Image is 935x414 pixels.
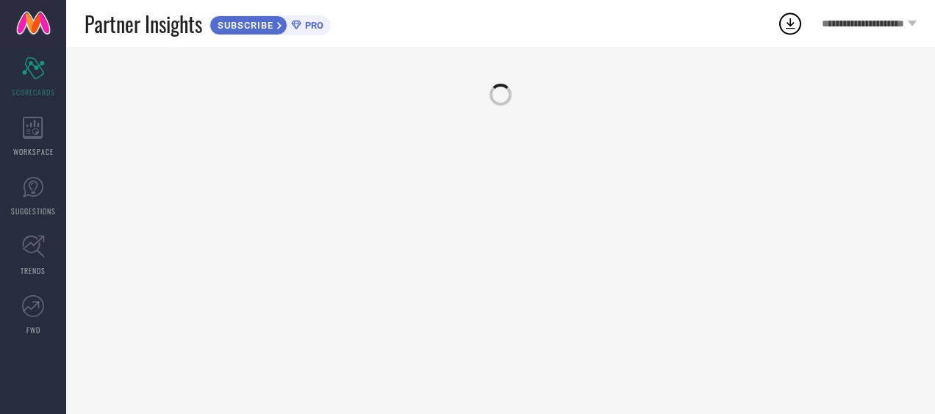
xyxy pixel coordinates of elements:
[209,12,331,35] a: SUBSCRIBEPRO
[11,206,56,217] span: SUGGESTIONS
[12,87,55,98] span: SCORECARDS
[21,265,46,276] span: TRENDS
[26,324,40,335] span: FWD
[301,20,323,31] span: PRO
[210,20,277,31] span: SUBSCRIBE
[777,10,803,37] div: Open download list
[13,146,54,157] span: WORKSPACE
[85,9,202,39] span: Partner Insights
